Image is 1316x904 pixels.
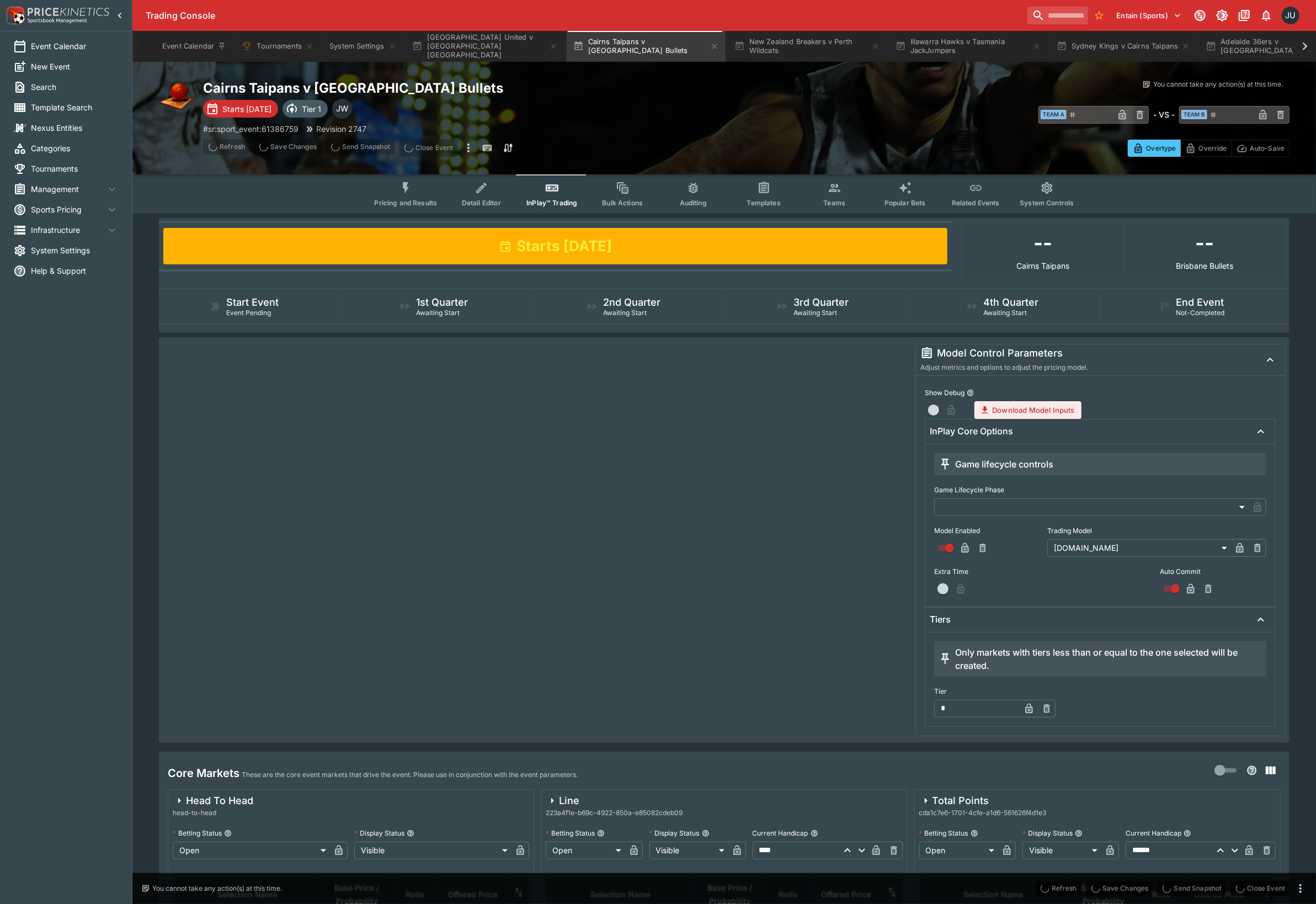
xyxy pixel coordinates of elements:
[354,828,404,838] p: Display Status
[823,199,845,207] span: Teams
[934,563,1041,580] label: Extra Time
[3,4,25,26] img: PriceKinetics Logo
[567,31,726,62] button: Cairns Taipans v [GEOGRAPHIC_DATA] Bullets
[1282,7,1299,24] div: Justin.Walsh
[919,828,968,838] p: Betting Status
[31,183,105,195] span: Management
[1278,3,1303,28] button: Justin.Walsh
[31,142,119,154] span: Categories
[224,829,232,837] button: Betting Status
[930,614,951,625] h6: Tiers
[203,123,299,135] p: Copy To Clipboard
[920,363,1088,371] span: Adjust metrics and options to adjust the pricing model.
[316,123,366,135] p: Revision 2747
[1195,228,1214,258] h1: --
[365,174,1083,214] div: Event type filters
[31,163,119,174] span: Tournaments
[934,482,1266,498] label: Game Lifecycle Phase
[919,807,1047,818] span: cda1c7e6-1701-4cfe-a1d6-561626f4d1e3
[546,828,595,838] p: Betting Status
[332,99,352,119] div: Justin Walsh
[1027,7,1088,24] input: search
[934,683,1056,700] label: Tier
[1294,882,1307,895] button: more
[983,296,1038,309] h5: 4th Quarter
[374,199,437,207] span: Pricing and Results
[173,842,330,859] div: Open
[680,199,707,207] span: Auditing
[728,31,887,62] button: New Zealand Breakers v Perth Wildcats
[28,8,109,16] img: PriceKinetics
[28,18,87,23] img: Sportsbook Management
[31,224,105,236] span: Infrastructure
[354,842,512,859] div: Visible
[1153,79,1283,89] p: You cannot take any action(s) at this time.
[31,102,119,113] span: Template Search
[1256,6,1276,25] button: Notifications
[747,199,781,207] span: Templates
[168,766,239,780] h4: Core Markets
[242,769,578,780] p: These are the core event markets that drive the event. Please use in conjunction with the event p...
[31,81,119,93] span: Search
[152,884,282,894] p: You cannot take any action(s) at this time.
[526,199,577,207] span: InPlay™ Trading
[1176,296,1224,309] h5: End Event
[649,842,728,859] div: Visible
[159,79,194,115] img: basketball.png
[146,10,1023,22] div: Trading Console
[919,842,998,859] div: Open
[1176,309,1225,317] span: Not-Completed
[1181,110,1207,119] span: Team B
[971,829,978,837] button: Betting Status
[222,103,271,115] p: Starts [DATE]
[516,237,612,256] h1: Starts [DATE]
[1153,109,1175,120] h6: - VS -
[793,296,849,309] h5: 3rd Quarter
[173,807,253,818] span: head-to-head
[156,31,233,62] button: Event Calendar
[1146,142,1176,154] p: Overtype
[31,40,119,52] span: Event Calendar
[1075,829,1083,837] button: Display Status
[323,31,403,62] button: System Settings
[1020,199,1074,207] span: System Controls
[1022,828,1073,838] p: Display Status
[546,842,625,859] div: Open
[416,309,460,317] span: Awaiting Start
[226,309,271,317] span: Event Pending
[1128,140,1290,157] div: Start From
[919,794,1047,807] div: Total Points
[603,309,647,317] span: Awaiting Start
[603,296,660,309] h5: 2nd Quarter
[649,828,700,838] p: Display Status
[1160,563,1266,580] label: Auto Commit
[1047,539,1231,557] div: [DOMAIN_NAME]
[31,244,119,256] span: System Settings
[889,31,1048,62] button: Illawarra Hawks v Tasmania JackJumpers
[1034,228,1053,258] h1: --
[974,401,1081,419] button: Download Model Inputs
[546,807,683,818] span: 223a4f1e-b69c-4922-850a-e85082cdeb09
[1050,31,1197,62] button: Sydney Kings v Cairns Taipans
[939,458,1053,471] div: Game lifecycle controls
[31,204,105,215] span: Sports Pricing
[1126,828,1181,838] p: Current Handicap
[462,199,501,207] span: Detail Editor
[939,646,1262,672] div: Only markets with tiers less than or equal to the one selected will be created.
[226,296,279,309] h5: Start Event
[1184,829,1191,837] button: Current Handicap
[1190,6,1210,25] button: Connected to PK
[934,523,1041,539] label: Model Enabled
[753,828,808,838] p: Current Handicap
[983,309,1027,317] span: Awaiting Start
[885,199,926,207] span: Popular Bets
[173,794,253,807] div: Head To Head
[1176,262,1233,270] p: Brisbane Bullets
[31,265,119,276] span: Help & Support
[416,296,468,309] h5: 1st Quarter
[173,828,222,838] p: Betting Status
[1128,140,1181,157] button: Overtype
[1047,523,1266,539] label: Trading Model
[462,139,475,157] button: more
[793,309,837,317] span: Awaiting Start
